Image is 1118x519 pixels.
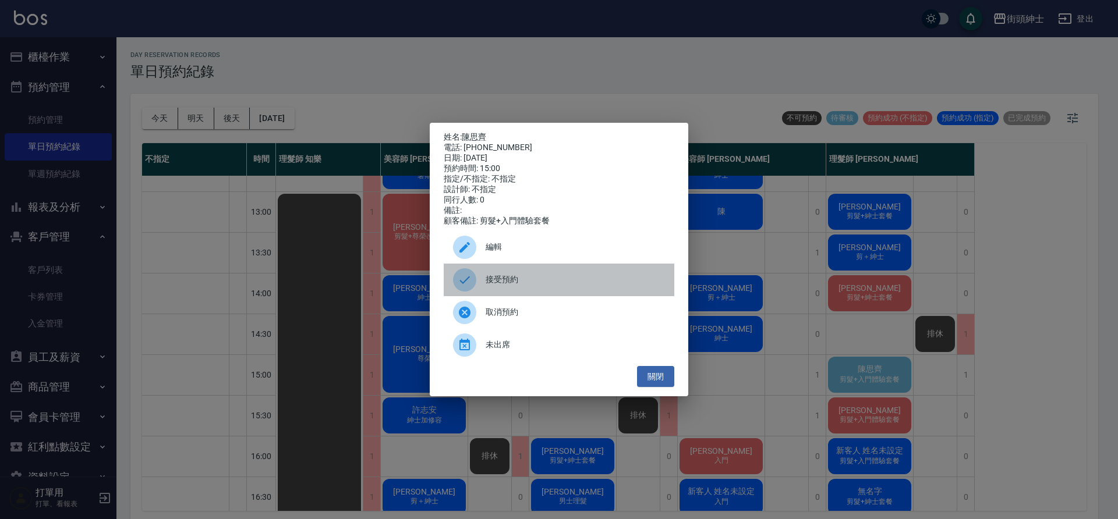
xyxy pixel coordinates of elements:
div: 預約時間: 15:00 [444,163,674,174]
span: 接受預約 [486,273,665,286]
div: 同行人數: 0 [444,195,674,205]
div: 日期: [DATE] [444,153,674,163]
div: 備註: [444,205,674,216]
button: 關閉 [637,366,674,388]
p: 姓名: [444,132,674,143]
span: 未出席 [486,339,665,351]
div: 設計師: 不指定 [444,184,674,195]
div: 指定/不指定: 不指定 [444,174,674,184]
div: 顧客備註: 剪髮+入門體驗套餐 [444,216,674,226]
span: 取消預約 [486,306,665,318]
div: 編輯 [444,231,674,264]
div: 取消預約 [444,296,674,329]
div: 未出席 [444,329,674,361]
div: 接受預約 [444,264,674,296]
span: 編輯 [486,241,665,253]
div: 電話: [PHONE_NUMBER] [444,143,674,153]
a: 陳思齊 [462,132,486,141]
